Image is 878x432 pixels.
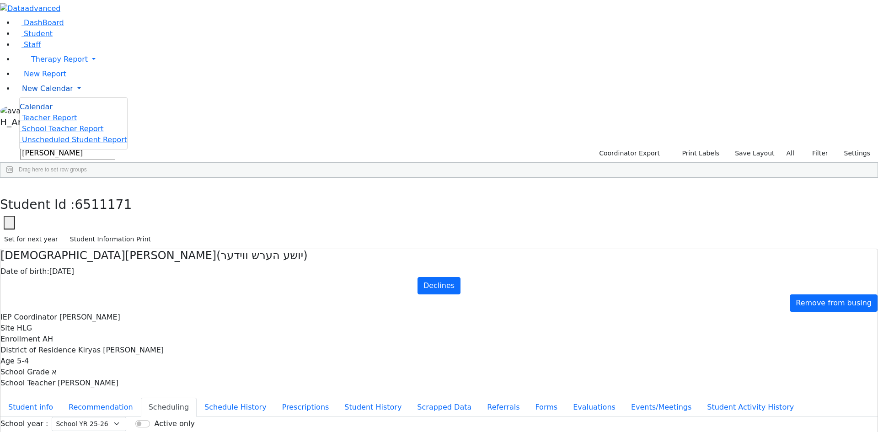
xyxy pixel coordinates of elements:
span: 5-4 [17,357,29,365]
span: HLG [17,324,32,332]
button: Student Information Print [66,232,155,246]
span: 6511171 [75,197,132,212]
label: All [782,146,798,160]
span: א [52,368,57,376]
button: Scheduling [141,398,197,417]
ul: Therapy Report [19,97,128,149]
label: Enrollment [0,334,40,345]
button: Schedule History [197,398,274,417]
label: School Teacher [0,378,55,389]
button: Recommendation [61,398,141,417]
button: Evaluations [565,398,623,417]
span: School Teacher Report [22,124,103,133]
span: Remove from busing [796,299,872,307]
a: Declines [418,277,460,294]
button: Events/Meetings [623,398,699,417]
a: Staff [15,40,41,49]
button: Settings [832,146,874,160]
label: School year : [0,418,48,429]
span: New Report [24,69,66,78]
button: Referrals [479,398,527,417]
h4: [DEMOGRAPHIC_DATA][PERSON_NAME] [0,249,878,262]
button: Coordinator Export [593,146,664,160]
a: Therapy Report [15,50,878,69]
button: Forms [527,398,565,417]
span: Therapy Report [31,55,88,64]
span: Kiryas [PERSON_NAME] [78,346,164,354]
a: New Report [15,69,66,78]
span: Calendar [20,102,53,111]
button: Student info [0,398,61,417]
label: District of Residence [0,345,76,356]
label: Active only [154,418,194,429]
span: Drag here to set row groups [19,166,87,173]
button: Prescriptions [274,398,337,417]
label: School Grade [0,367,49,378]
span: AH [43,335,53,343]
label: IEP Coordinator [0,312,57,323]
span: [PERSON_NAME] [59,313,120,321]
a: Calendar [20,101,53,112]
button: Scrapped Data [409,398,479,417]
button: Print Labels [671,146,723,160]
span: (יושע הערש ווידער) [216,249,307,262]
a: New Calendar [15,80,878,98]
a: Remove from busing [790,294,878,312]
span: New Calendar [22,84,73,93]
label: Date of birth: [0,266,49,277]
a: School Teacher Report [20,124,103,133]
label: Age [0,356,15,367]
span: Teacher Report [22,113,77,122]
button: Student History [337,398,409,417]
a: DashBoard [15,18,64,27]
div: [DATE] [0,266,878,277]
span: Staff [24,40,41,49]
button: Student Activity History [699,398,802,417]
button: Filter [800,146,832,160]
a: Unscheduled Student Report [20,135,127,144]
a: Student [15,29,53,38]
a: Teacher Report [20,113,77,122]
span: [PERSON_NAME] [58,379,118,387]
input: Search [20,146,115,160]
button: Save Layout [731,146,778,160]
label: Site [0,323,15,334]
span: DashBoard [24,18,64,27]
span: Student [24,29,53,38]
span: Unscheduled Student Report [22,135,127,144]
